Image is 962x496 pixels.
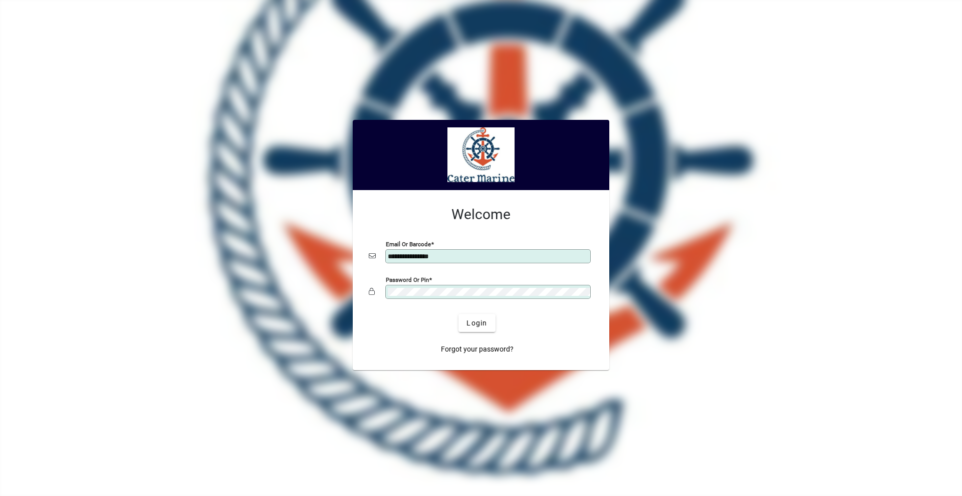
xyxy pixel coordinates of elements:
h2: Welcome [369,206,593,223]
span: Login [466,318,487,328]
span: Forgot your password? [441,344,514,355]
button: Login [458,314,495,332]
mat-label: Email or Barcode [386,241,431,248]
a: Forgot your password? [437,340,518,358]
mat-label: Password or Pin [386,276,429,283]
